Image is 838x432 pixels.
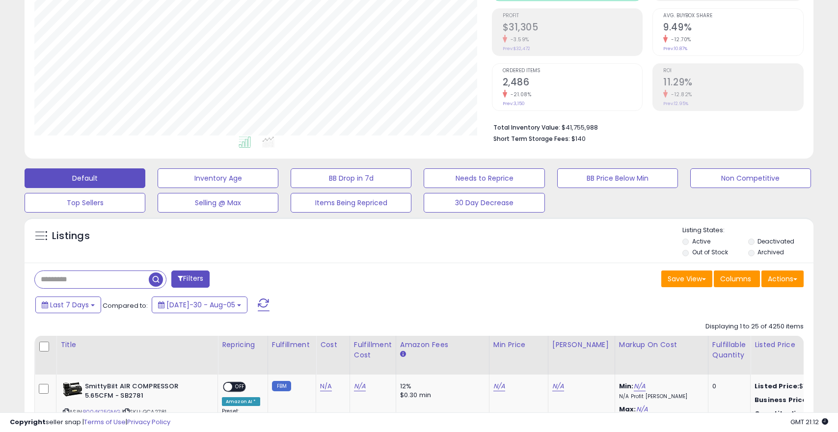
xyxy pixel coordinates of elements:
div: Repricing [222,340,264,350]
button: Save View [661,270,712,287]
small: Prev: 3,150 [503,101,525,107]
b: Business Price: [755,395,809,405]
div: $180.18 [755,396,836,405]
div: Cost [320,340,346,350]
button: BB Drop in 7d [291,168,411,188]
span: $140 [571,134,586,143]
span: ROI [663,68,803,74]
img: 41xodhnbv3L._SL40_.jpg [63,382,82,397]
a: N/A [552,381,564,391]
button: Default [25,168,145,188]
button: [DATE]-30 - Aug-05 [152,297,247,313]
span: OFF [232,383,248,391]
span: Profit [503,13,643,19]
h2: 2,486 [503,77,643,90]
b: Min: [619,381,634,391]
label: Deactivated [757,237,794,245]
small: Prev: 12.95% [663,101,688,107]
p: N/A Profit [PERSON_NAME] [619,393,701,400]
button: Non Competitive [690,168,811,188]
div: Amazon Fees [400,340,485,350]
a: N/A [634,381,646,391]
label: Out of Stock [692,248,728,256]
button: BB Price Below Min [557,168,678,188]
span: Last 7 Days [50,300,89,310]
span: Columns [720,274,751,284]
div: seller snap | | [10,418,170,427]
small: Amazon Fees. [400,350,406,359]
button: Last 7 Days [35,297,101,313]
b: Listed Price: [755,381,799,391]
span: Ordered Items [503,68,643,74]
small: -3.59% [507,36,529,43]
div: Title [60,340,214,350]
div: Displaying 1 to 25 of 4250 items [705,322,804,331]
a: N/A [354,381,366,391]
div: $0.30 min [400,391,482,400]
small: Prev: $32,472 [503,46,530,52]
div: Fulfillment Cost [354,340,392,360]
b: Total Inventory Value: [493,123,560,132]
div: 12% [400,382,482,391]
label: Archived [757,248,784,256]
div: Min Price [493,340,544,350]
div: 0 [712,382,743,391]
p: Listing States: [682,226,813,235]
a: N/A [320,381,332,391]
a: Terms of Use [84,417,126,427]
small: -12.70% [668,36,691,43]
a: N/A [493,381,505,391]
div: Fulfillment [272,340,312,350]
b: SmittyBilt AIR COMPRESSOR 5.65CFM - SB2781 [85,382,204,403]
button: Filters [171,270,210,288]
h2: $31,305 [503,22,643,35]
a: Privacy Policy [127,417,170,427]
span: Avg. Buybox Share [663,13,803,19]
th: The percentage added to the cost of goods (COGS) that forms the calculator for Min & Max prices. [615,336,708,375]
button: 30 Day Decrease [424,193,544,213]
button: Top Sellers [25,193,145,213]
small: -21.08% [507,91,532,98]
span: Compared to: [103,301,148,310]
small: -12.82% [668,91,692,98]
strong: Copyright [10,417,46,427]
b: Short Term Storage Fees: [493,135,570,143]
div: Fulfillable Quantity [712,340,746,360]
button: Actions [761,270,804,287]
div: Markup on Cost [619,340,704,350]
small: Prev: 10.87% [663,46,687,52]
button: Needs to Reprice [424,168,544,188]
small: FBM [272,381,291,391]
button: Items Being Repriced [291,193,411,213]
h2: 9.49% [663,22,803,35]
div: Amazon AI * [222,397,260,406]
div: $182.00 [755,382,836,391]
button: Selling @ Max [158,193,278,213]
span: [DATE]-30 - Aug-05 [166,300,235,310]
span: 2025-08-13 21:12 GMT [790,417,828,427]
h2: 11.29% [663,77,803,90]
li: $41,755,988 [493,121,796,133]
div: [PERSON_NAME] [552,340,611,350]
button: Columns [714,270,760,287]
label: Active [692,237,710,245]
button: Inventory Age [158,168,278,188]
h5: Listings [52,229,90,243]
